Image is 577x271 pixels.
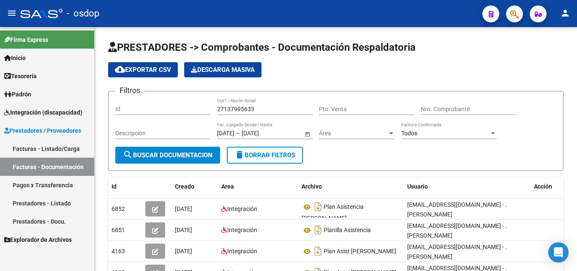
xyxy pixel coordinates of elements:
[112,227,125,233] span: 6851
[560,8,570,18] mat-icon: person
[227,248,257,255] span: Integración
[302,204,364,222] span: Plan Asistencia [PERSON_NAME]
[404,178,531,196] datatable-header-cell: Usuario
[108,41,416,53] span: PRESTADORES -> Comprobantes - Documentación Respaldatoria
[531,178,573,196] datatable-header-cell: Acción
[313,200,324,214] i: Descargar documento
[234,150,245,160] mat-icon: delete
[123,151,212,159] span: Buscar Documentacion
[108,178,142,196] datatable-header-cell: Id
[407,183,428,190] span: Usuario
[115,66,171,74] span: Exportar CSV
[302,183,322,190] span: Archivo
[171,178,218,196] datatable-header-cell: Creado
[242,130,283,137] input: Fecha fin
[217,130,234,137] input: Fecha inicio
[303,129,312,138] button: Open calendar
[4,126,81,135] span: Prestadores / Proveedores
[324,227,371,234] span: Planilla Asistencia
[319,130,387,137] span: Área
[112,183,117,190] span: Id
[4,35,48,44] span: Firma Express
[7,8,17,18] mat-icon: menu
[4,235,72,244] span: Explorador de Archivos
[115,147,220,164] button: Buscar Documentacion
[175,227,192,233] span: [DATE]
[123,150,133,160] mat-icon: search
[112,205,125,212] span: 6852
[4,108,82,117] span: Integración (discapacidad)
[324,248,396,255] span: Plan Asist [PERSON_NAME]
[108,62,178,77] button: Exportar CSV
[227,227,257,233] span: Integración
[67,4,99,23] span: - osdop
[184,62,261,77] app-download-masive: Descarga masiva de comprobantes (adjuntos)
[401,130,417,137] span: Todos
[115,64,125,74] mat-icon: cloud_download
[234,151,295,159] span: Borrar Filtros
[115,85,144,96] h3: Filtros
[184,62,261,77] button: Descarga Masiva
[534,183,552,190] span: Acción
[4,53,26,63] span: Inicio
[227,205,257,212] span: Integración
[191,66,255,74] span: Descarga Masiva
[4,71,37,81] span: Tesorería
[313,244,324,258] i: Descargar documento
[313,223,324,237] i: Descargar documento
[221,183,234,190] span: Area
[407,244,507,260] span: [EMAIL_ADDRESS][DOMAIN_NAME] - . [PERSON_NAME]
[236,130,240,137] span: –
[407,201,507,218] span: [EMAIL_ADDRESS][DOMAIN_NAME] - . [PERSON_NAME]
[175,248,192,255] span: [DATE]
[548,242,569,263] div: Open Intercom Messenger
[175,205,192,212] span: [DATE]
[227,147,303,164] button: Borrar Filtros
[4,90,31,99] span: Padrón
[298,178,404,196] datatable-header-cell: Archivo
[218,178,298,196] datatable-header-cell: Area
[112,248,125,255] span: 4163
[407,222,507,239] span: [EMAIL_ADDRESS][DOMAIN_NAME] - . [PERSON_NAME]
[175,183,194,190] span: Creado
